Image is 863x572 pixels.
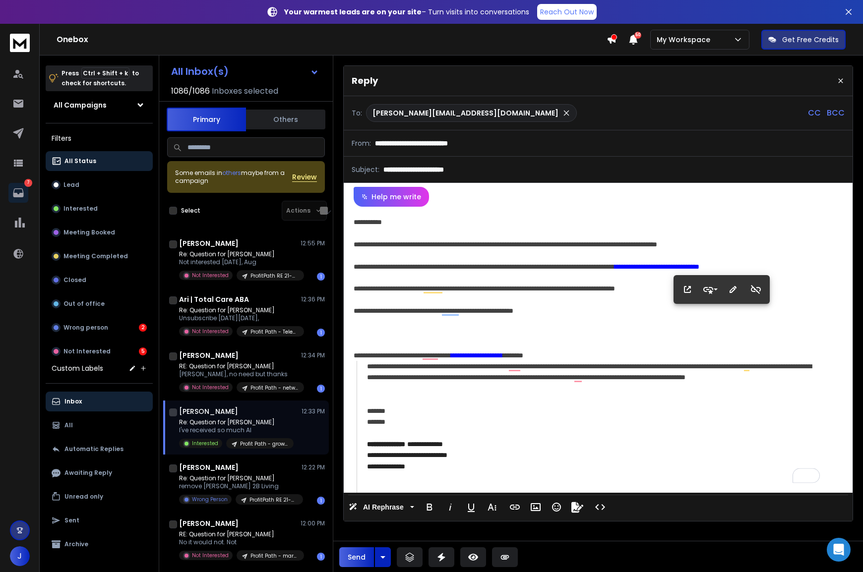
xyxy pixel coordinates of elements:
[81,67,129,79] span: Ctrl + Shift + k
[46,439,153,459] button: Automatic Replies
[64,469,112,477] p: Awaiting Reply
[292,172,317,182] button: Review
[24,179,32,187] p: 7
[547,497,566,517] button: Emoticons
[250,552,298,560] p: Profit Path - marketing heads with ICP
[46,463,153,483] button: Awaiting Reply
[179,518,239,528] h1: [PERSON_NAME]
[179,294,249,304] h1: Ari | Total Care ABA
[746,280,765,299] button: Unlink
[352,74,378,88] p: Reply
[222,169,241,177] span: others
[63,181,79,189] p: Lead
[179,238,239,248] h1: [PERSON_NAME]
[568,497,587,517] button: Signature
[46,151,153,171] button: All Status
[46,131,153,145] h3: Filters
[63,252,128,260] p: Meeting Completed
[192,328,229,335] p: Not Interested
[46,392,153,411] button: Inbox
[212,85,278,97] h3: Inboxes selected
[63,229,115,236] p: Meeting Booked
[64,421,73,429] p: All
[62,68,139,88] p: Press to check for shortcuts.
[63,324,108,332] p: Wrong person
[724,280,742,299] button: Edit Link
[171,85,210,97] span: 1086 / 1086
[175,169,292,185] div: Some emails in maybe from a campaign
[179,370,298,378] p: [PERSON_NAME], no need but thanks
[505,497,524,517] button: Insert Link (Ctrl+K)
[179,462,239,472] h1: [PERSON_NAME]
[179,538,298,546] p: No it would not. Not
[46,294,153,314] button: Out of office
[192,384,229,391] p: Not Interested
[192,496,228,503] p: Wrong Person
[827,107,845,119] p: BCC
[179,306,298,314] p: Re: Question for [PERSON_NAME]
[64,398,82,405] p: Inbox
[761,30,846,50] button: Get Free Credits
[46,175,153,195] button: Lead
[10,546,30,566] button: J
[250,384,298,392] p: Profit Path - networking club with ICP
[63,300,105,308] p: Out of office
[181,207,200,215] label: Select
[250,272,298,280] p: ProfitPath RE 21-500 emp Waldorf Astoria Case study
[657,35,714,45] p: My Workspace
[317,553,325,561] div: 1
[57,34,607,46] h1: Onebox
[192,440,218,447] p: Interested
[46,487,153,507] button: Unread only
[827,538,851,562] div: Open Intercom Messenger
[317,385,325,393] div: 1
[302,463,325,471] p: 12:22 PM
[420,497,439,517] button: Bold (Ctrl+B)
[167,108,246,131] button: Primary
[179,362,298,370] p: RE: Question for [PERSON_NAME]
[64,493,103,501] p: Unread only
[301,351,325,359] p: 12:34 PM
[317,497,325,505] div: 1
[52,363,103,373] h3: Custom Labels
[284,7,422,17] strong: Your warmest leads are on your site
[63,347,111,355] p: Not Interested
[782,35,839,45] p: Get Free Credits
[250,328,298,336] p: Profit Path - Telemedicine - mkt cmo ceo coo
[179,474,298,482] p: Re: Question for [PERSON_NAME]
[179,250,298,258] p: Re: Question for [PERSON_NAME]
[64,445,123,453] p: Automatic Replies
[352,165,379,174] p: Subject:
[537,4,597,20] a: Reach Out Now
[179,418,294,426] p: Re: Question for [PERSON_NAME]
[361,503,406,512] span: AI Rephrase
[301,295,325,303] p: 12:36 PM
[8,183,28,203] a: 7
[179,314,298,322] p: Unsubscribe [DATE][DATE],
[591,497,610,517] button: Code View
[139,324,147,332] div: 2
[179,482,298,490] p: remove [PERSON_NAME] 2B Living
[54,100,107,110] h1: All Campaigns
[179,426,294,434] p: I've received so much AI
[246,109,325,130] button: Others
[192,272,229,279] p: Not Interested
[64,516,79,524] p: Sent
[483,497,501,517] button: More Text
[301,519,325,527] p: 12:00 PM
[46,199,153,219] button: Interested
[317,273,325,281] div: 1
[46,534,153,554] button: Archive
[249,496,297,504] p: ProfitPath RE 21-500 emp Waldorf Astoria Case study
[192,552,229,559] p: Not Interested
[46,415,153,435] button: All
[46,342,153,361] button: Not Interested5
[64,157,96,165] p: All Status
[179,530,298,538] p: RE: Question for [PERSON_NAME]
[63,276,86,284] p: Closed
[302,407,325,415] p: 12:33 PM
[808,107,821,119] p: CC
[284,7,529,17] p: – Turn visits into conversations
